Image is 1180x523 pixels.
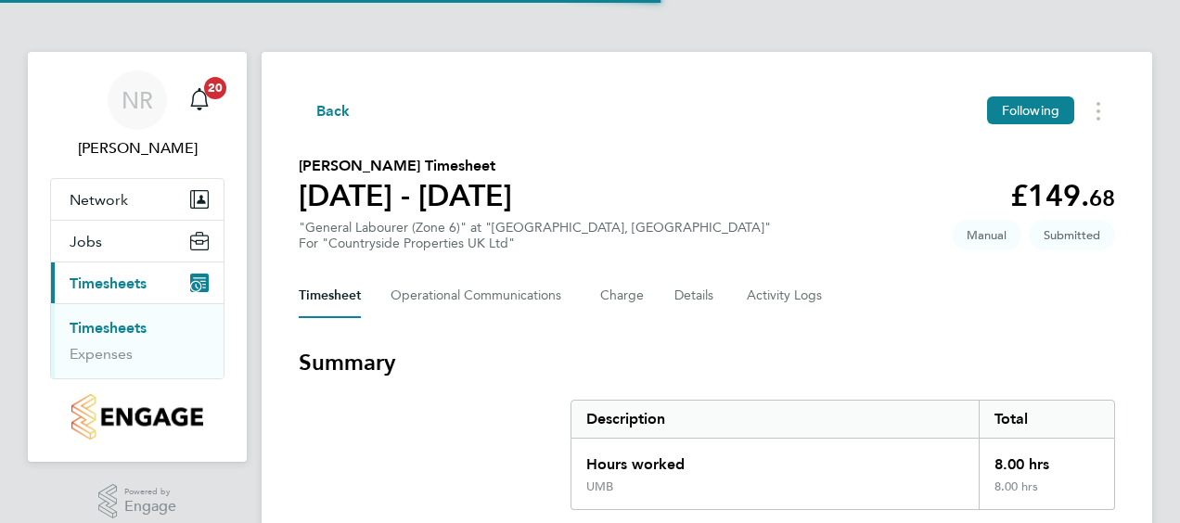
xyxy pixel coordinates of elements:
span: NR [122,88,153,112]
h2: [PERSON_NAME] Timesheet [299,155,512,177]
span: 20 [204,77,226,99]
div: "General Labourer (Zone 6)" at "[GEOGRAPHIC_DATA], [GEOGRAPHIC_DATA]" [299,220,771,251]
button: Timesheet [299,274,361,318]
a: 20 [181,70,218,130]
span: 68 [1089,185,1115,211]
button: Timesheets [51,262,224,303]
span: Powered by [124,484,176,500]
span: Network [70,191,128,209]
a: Go to home page [50,394,224,440]
span: Following [1002,102,1059,119]
button: Jobs [51,221,224,261]
a: Powered byEngage [98,484,177,519]
button: Operational Communications [391,274,571,318]
span: This timesheet is Submitted. [1029,220,1115,250]
div: Description [571,401,979,438]
div: For "Countryside Properties UK Ltd" [299,236,771,251]
div: Timesheets [51,303,224,378]
a: Timesheets [70,319,147,337]
button: Activity Logs [747,274,825,318]
button: Timesheets Menu [1082,96,1115,125]
span: This timesheet was manually created. [952,220,1021,250]
button: Network [51,179,224,220]
nav: Main navigation [28,52,247,462]
div: Hours worked [571,439,979,479]
h1: [DATE] - [DATE] [299,177,512,214]
div: UMB [586,479,613,494]
div: 8.00 hrs [979,439,1114,479]
button: Charge [600,274,645,318]
div: Total [979,401,1114,438]
span: Back [316,100,351,122]
span: Engage [124,499,176,515]
h3: Summary [299,348,1115,377]
button: Following [987,96,1074,124]
button: Details [674,274,717,318]
app-decimal: £149. [1010,178,1115,213]
a: NR[PERSON_NAME] [50,70,224,159]
span: Timesheets [70,274,147,292]
button: Back [299,99,351,122]
span: Jobs [70,233,102,250]
div: Summary [571,400,1115,510]
span: Nick Robinson [50,137,224,159]
a: Expenses [70,345,133,363]
div: 8.00 hrs [979,479,1114,509]
img: countryside-properties-logo-retina.png [71,394,202,440]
